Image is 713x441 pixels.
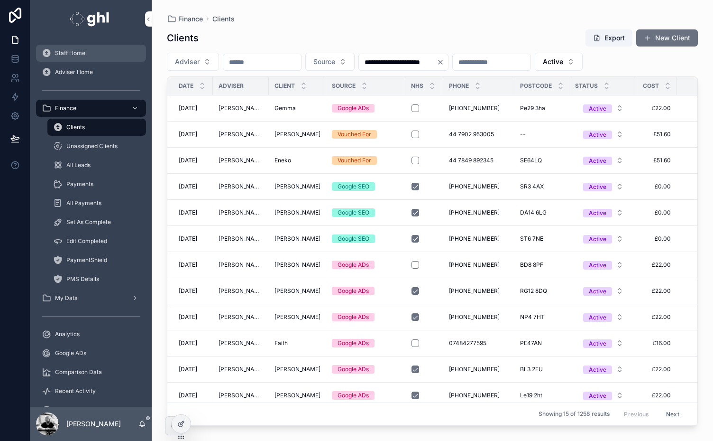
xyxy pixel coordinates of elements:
span: BL3 2EU [520,366,543,373]
a: BD8 8PF [520,261,564,269]
span: 44 7849 892345 [449,157,494,164]
span: Source [332,82,356,90]
span: Faith [274,339,288,347]
span: [PERSON_NAME] [274,235,320,243]
a: Google ADs [332,339,400,347]
span: [PHONE_NUMBER] [449,287,500,295]
a: [PERSON_NAME] [219,235,263,243]
a: [DATE] [179,287,207,295]
a: Comparison Data [36,364,146,381]
div: Active [589,104,606,113]
span: Comparison Data [55,368,102,376]
a: Unassigned Clients [47,138,146,155]
span: [PHONE_NUMBER] [449,235,500,243]
span: Le19 2ht [520,392,542,399]
a: Select Button [575,204,631,222]
span: PMS Details [66,275,99,283]
a: [PERSON_NAME] [274,366,320,373]
span: [DATE] [179,366,197,373]
span: 44 7902 953005 [449,131,494,138]
a: [PERSON_NAME] [219,157,263,164]
span: Finance [55,104,76,112]
span: Active [543,57,563,66]
a: Google ADs [332,391,400,400]
a: [PERSON_NAME] [219,261,263,269]
button: Select Button [576,230,631,247]
a: PMS Details [47,271,146,288]
span: Google ADs [55,349,86,357]
a: Google ADs [36,345,146,362]
span: [PHONE_NUMBER] [449,366,500,373]
a: £22.00 [643,261,671,269]
span: £51.60 [643,131,671,138]
a: Select Button [575,256,631,274]
a: [PHONE_NUMBER] [449,287,509,295]
span: Phone [449,82,469,90]
a: SE64LQ [520,157,564,164]
a: £22.00 [643,313,671,321]
button: Export [585,29,632,47]
a: [DATE] [179,313,207,321]
div: Active [589,131,606,139]
a: All Payments [47,195,146,212]
span: Gemma [274,104,296,112]
a: [PHONE_NUMBER] [449,235,509,243]
div: Google ADs [338,365,369,374]
span: RG12 8DQ [520,287,547,295]
button: Select Button [535,53,583,71]
span: Data Integrity [55,406,91,414]
a: £22.00 [643,366,671,373]
a: [DATE] [179,261,207,269]
a: Gemma [274,104,320,112]
a: [PERSON_NAME] [219,313,263,321]
a: Vouched For [332,130,400,139]
a: £0.00 [643,235,671,243]
div: Google ADs [338,339,369,347]
button: Select Button [576,282,631,300]
span: 07484277595 [449,339,486,347]
a: [PHONE_NUMBER] [449,392,509,399]
a: [DATE] [179,209,207,216]
button: Select Button [576,204,631,221]
h1: Clients [167,31,199,45]
span: £22.00 [643,287,671,295]
a: RG12 8DQ [520,287,564,295]
div: Google ADs [338,104,369,113]
span: Clients [66,123,85,131]
a: Google ADs [332,365,400,374]
a: [DATE] [179,131,207,138]
a: Select Button [575,386,631,404]
span: [PHONE_NUMBER] [449,209,500,216]
a: Google ADs [332,287,400,295]
a: [PHONE_NUMBER] [449,209,509,216]
div: Active [589,287,606,296]
span: -- [520,131,526,138]
span: NHS [411,82,423,90]
a: [DATE] [179,183,207,190]
div: Google SEO [338,208,369,217]
button: Select Button [576,126,631,143]
a: [PHONE_NUMBER] [449,366,509,373]
div: Active [589,209,606,217]
span: Finance [178,14,203,24]
div: Active [589,183,606,191]
span: PaymentShield [66,256,107,264]
div: Active [589,339,606,348]
span: £22.00 [643,104,671,112]
div: Active [589,313,606,322]
a: [PERSON_NAME] [219,392,263,399]
span: [PERSON_NAME] [219,366,263,373]
span: All Payments [66,199,101,207]
span: [PHONE_NUMBER] [449,104,500,112]
a: BL3 2EU [520,366,564,373]
a: Vouched For [332,156,400,165]
a: Pe29 3ha [520,104,564,112]
span: [DATE] [179,183,197,190]
button: Select Button [576,387,631,404]
p: [PERSON_NAME] [66,419,121,429]
span: [DATE] [179,235,197,243]
span: Clients [212,14,235,24]
span: PE47AN [520,339,542,347]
